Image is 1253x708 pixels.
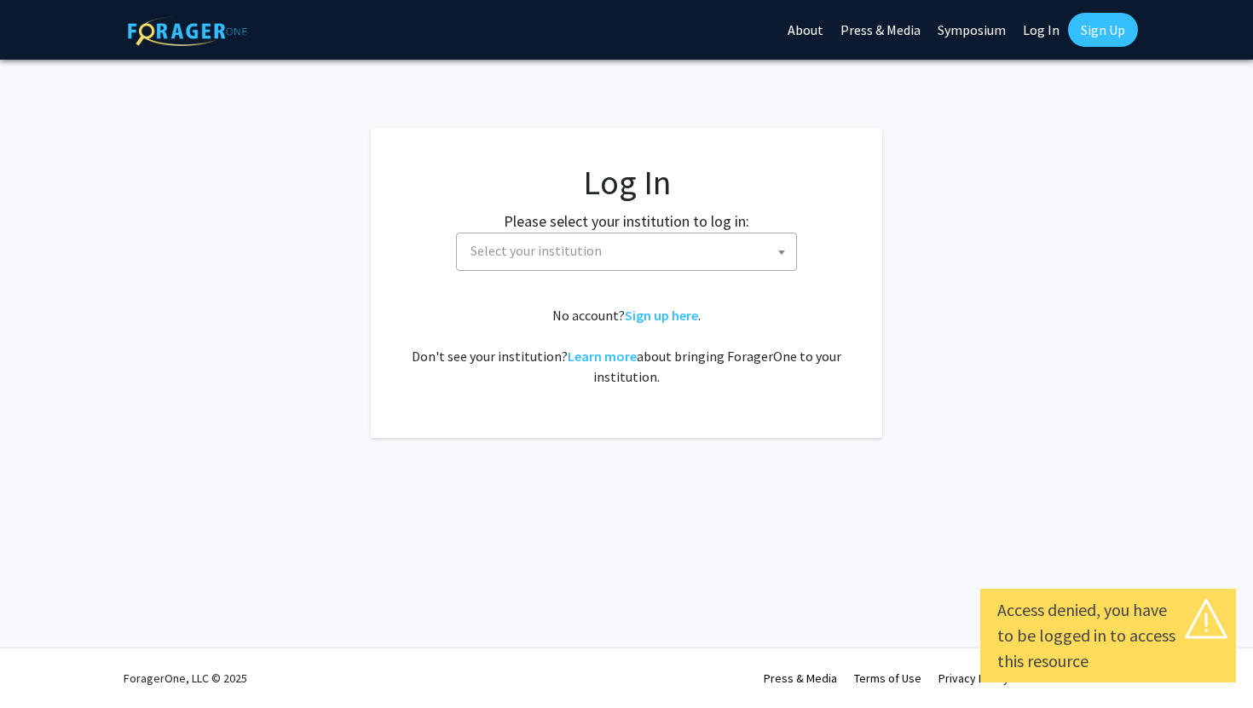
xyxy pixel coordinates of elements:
[625,307,698,324] a: Sign up here
[124,648,247,708] div: ForagerOne, LLC © 2025
[471,242,602,259] span: Select your institution
[464,233,796,268] span: Select your institution
[128,16,247,46] img: ForagerOne Logo
[938,671,1009,686] a: Privacy Policy
[568,348,637,365] a: Learn more about bringing ForagerOne to your institution
[1068,13,1138,47] a: Sign Up
[764,671,837,686] a: Press & Media
[504,210,749,233] label: Please select your institution to log in:
[456,233,797,271] span: Select your institution
[405,305,848,387] div: No account? . Don't see your institution? about bringing ForagerOne to your institution.
[854,671,921,686] a: Terms of Use
[997,597,1219,674] div: Access denied, you have to be logged in to access this resource
[405,162,848,203] h1: Log In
